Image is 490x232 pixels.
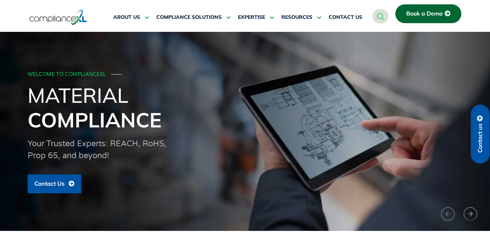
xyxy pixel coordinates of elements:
a: Book a Demo [395,4,461,23]
a: Contact Us [28,174,81,193]
span: RESOURCES [281,14,312,21]
span: Contact Us [34,181,65,187]
a: Contact us [471,105,490,164]
span: Book a Demo [406,10,442,17]
span: EXPERTISE [238,14,265,21]
span: ABOUT US [113,14,140,21]
a: RESOURCES [281,9,321,26]
a: COMPLIANCE SOLUTIONS [156,9,231,26]
span: CONTACT US [329,14,362,21]
span: Your Trusted Experts: REACH, RoHS, Prop 65, and beyond! [28,139,166,160]
div: WELCOME TO COMPLIANCEXL [28,72,461,78]
a: CONTACT US [329,9,362,26]
span: COMPLIANCE SOLUTIONS [156,14,222,21]
span: ─── [111,71,122,77]
a: navsearch-button [372,9,388,24]
span: Compliance [28,107,161,132]
span: Contact us [477,123,483,153]
h1: Material [28,83,463,132]
a: ABOUT US [113,9,149,26]
a: EXPERTISE [238,9,274,26]
img: logo-one.svg [29,9,87,26]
